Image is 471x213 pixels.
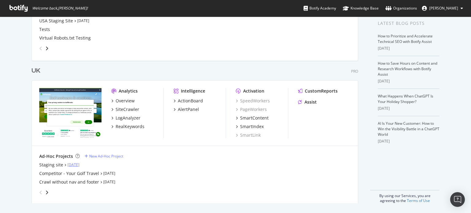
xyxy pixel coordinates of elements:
a: How to Save Hours on Content and Research Workflows with Botify Assist [378,61,437,77]
div: Intelligence [181,88,205,94]
a: RealKeywords [111,124,144,130]
div: Analytics [119,88,138,94]
a: Competitor - Your Golf Travel [39,170,99,177]
a: ActionBoard [174,98,203,104]
span: Welcome back, [PERSON_NAME] ! [32,6,88,11]
a: [DATE] [67,162,79,167]
div: LogAnalyzer [116,115,140,121]
a: PageWorkers [236,106,267,112]
div: AlertPanel [178,106,199,112]
div: New Ad-Hoc Project [89,154,123,159]
div: [DATE] [378,46,439,51]
div: Ad-Hoc Projects [39,153,73,159]
div: By using our Services, you are agreeing to the [370,190,439,203]
a: UK [32,67,43,75]
a: How to Prioritize and Accelerate Technical SEO with Botify Assist [378,33,433,44]
div: [DATE] [378,139,439,144]
a: USA Staging Site [39,18,73,24]
a: SmartContent [236,115,269,121]
div: Overview [116,98,135,104]
a: AI Is Your New Customer: How to Win the Visibility Battle in a ChatGPT World [378,121,439,137]
div: Organizations [385,5,417,11]
a: CustomReports [298,88,338,94]
div: angle-right [45,189,49,196]
a: [DATE] [103,179,115,184]
a: Crawl without nav and footer [39,179,99,185]
div: Assist [304,99,317,105]
div: SmartIndex [240,124,264,130]
div: [DATE] [378,78,439,84]
a: Staging site [39,162,63,168]
div: ActionBoard [178,98,203,104]
a: SpeedWorkers [236,98,270,104]
div: SmartContent [240,115,269,121]
div: Latest Blog Posts [378,20,439,27]
a: SiteCrawler [111,106,139,112]
div: Botify Academy [304,5,336,11]
a: [DATE] [103,171,115,176]
a: LogAnalyzer [111,115,140,121]
div: UK [32,67,40,75]
img: www.golfbreaks.com/en-gb/ [39,88,101,138]
div: CustomReports [305,88,338,94]
a: Overview [111,98,135,104]
div: Knowledge Base [343,5,379,11]
a: New Ad-Hoc Project [85,154,123,159]
div: angle-left [37,188,45,197]
div: Activation [243,88,264,94]
a: Virtual Robots.txt Testing [39,35,91,41]
a: SmartLink [236,132,261,138]
a: AlertPanel [174,106,199,112]
span: Tom Duncombe [429,6,458,11]
div: Pro [351,69,358,74]
a: Assist [298,99,317,105]
a: What Happens When ChatGPT Is Your Holiday Shopper? [378,93,433,104]
a: Terms of Use [407,198,430,203]
a: SmartIndex [236,124,264,130]
button: [PERSON_NAME] [417,3,468,13]
a: [DATE] [77,18,89,23]
div: angle-left [37,44,45,53]
div: [DATE] [378,106,439,111]
div: Open Intercom Messenger [450,192,465,207]
div: RealKeywords [116,124,144,130]
div: SiteCrawler [116,106,139,112]
a: Tests [39,26,50,32]
div: angle-right [45,45,49,51]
